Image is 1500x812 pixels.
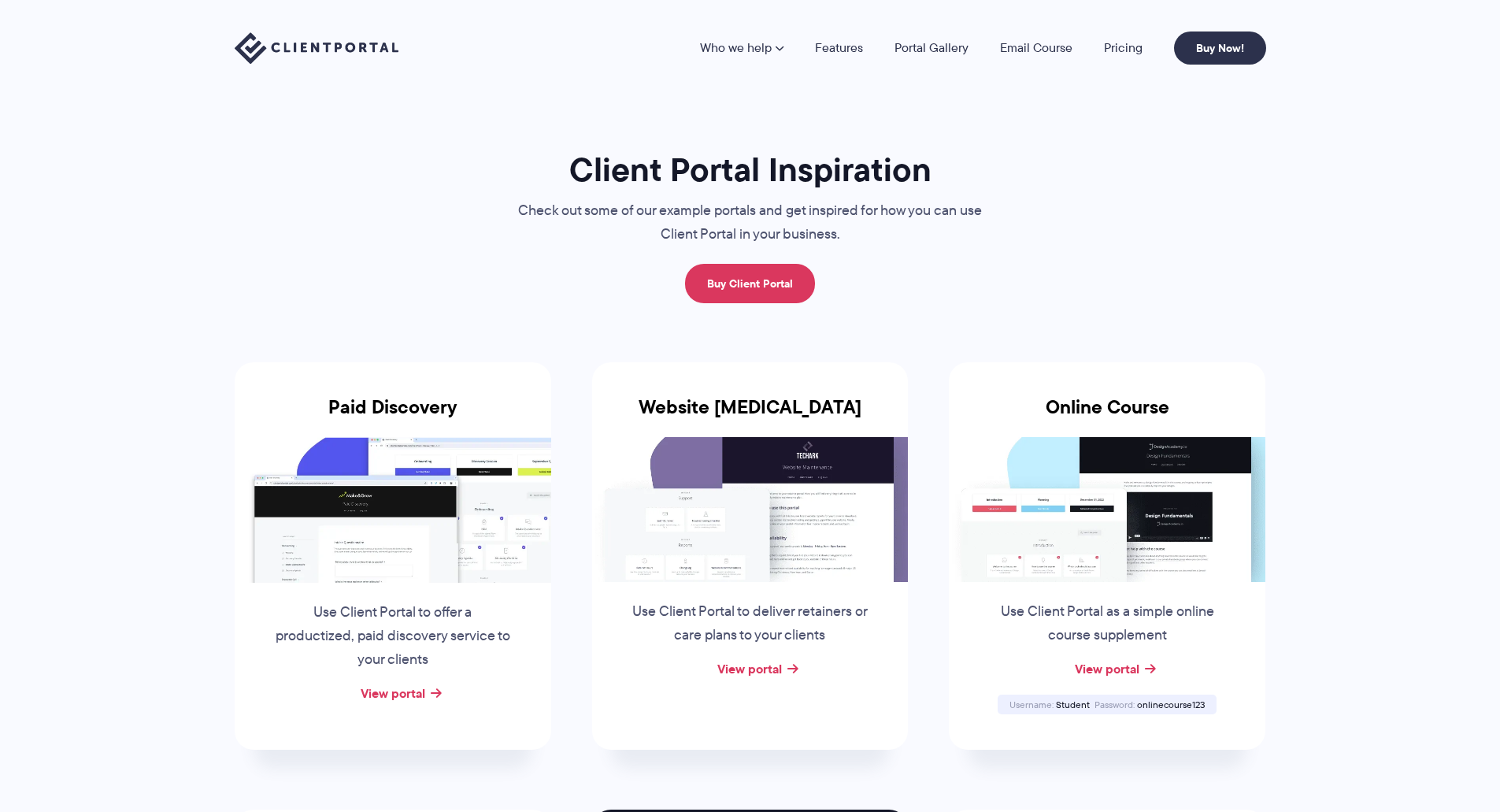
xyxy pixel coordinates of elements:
h3: Website [MEDICAL_DATA] [592,396,909,437]
a: Buy Client Portal [685,264,815,303]
a: View portal [1075,659,1139,678]
a: Buy Now! [1174,32,1266,65]
a: Pricing [1104,42,1143,54]
a: Portal Gallery [894,42,969,54]
a: View portal [361,684,425,703]
span: Student [1056,698,1090,711]
p: Use Client Portal to deliver retainers or care plans to your clients [630,600,869,647]
a: View portal [717,659,782,678]
h3: Online Course [949,396,1265,437]
p: Use Client Portal to offer a productized, paid discovery service to your clients [273,601,513,672]
a: Email Course [1000,42,1072,54]
a: Features [815,42,863,54]
p: Check out some of our example portals and get inspired for how you can use Client Portal in your ... [487,199,1014,247]
span: Username [1009,698,1054,711]
h3: Paid Discovery [235,396,551,437]
p: Use Client Portal as a simple online course supplement [987,600,1227,647]
h1: Client Portal Inspiration [487,149,1014,191]
span: Password [1094,698,1135,711]
span: onlinecourse123 [1137,698,1205,711]
a: Who we help [700,42,783,54]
